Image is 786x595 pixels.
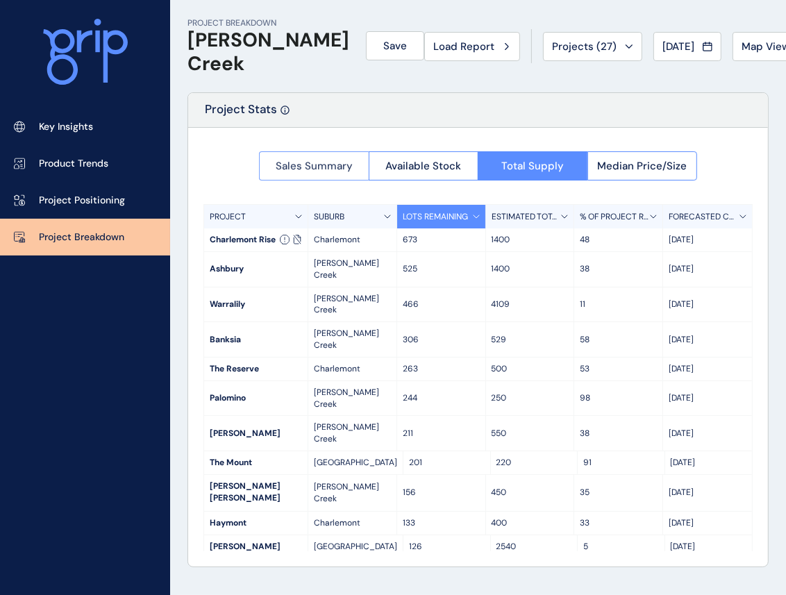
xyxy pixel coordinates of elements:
p: Charlemont [314,517,391,529]
p: 211 [403,428,480,439]
p: 91 [583,457,659,469]
p: [PERSON_NAME] Creek [314,328,391,351]
p: [PERSON_NAME] Creek [314,481,391,505]
p: Key Insights [39,120,93,134]
span: Total Supply [501,159,564,173]
p: [DATE] [669,487,746,498]
p: Project Stats [205,101,277,127]
div: The Reserve [204,358,308,380]
p: 1400 [492,263,569,275]
h1: [PERSON_NAME] Creek [187,28,349,75]
button: Available Stock [369,151,478,181]
p: 673 [403,234,480,246]
p: [DATE] [669,299,746,310]
p: [DATE] [669,517,746,529]
p: 500 [492,363,569,375]
p: Project Positioning [39,194,125,208]
div: Haymont [204,512,308,535]
p: 11 [580,299,657,310]
div: [PERSON_NAME] [204,535,308,558]
p: 133 [403,517,480,529]
p: 250 [492,392,569,404]
p: SUBURB [314,211,344,223]
span: Load Report [433,40,494,53]
button: Median Price/Size [587,151,698,181]
p: 306 [403,334,480,346]
p: [DATE] [671,457,747,469]
p: 201 [409,457,485,469]
p: 126 [409,541,485,553]
span: [DATE] [662,40,694,53]
p: Charlemont [314,363,391,375]
button: Total Supply [478,151,587,181]
p: 1400 [492,234,569,246]
p: 450 [492,487,569,498]
button: Projects (27) [543,32,642,61]
button: Sales Summary [259,151,369,181]
p: [DATE] [669,363,746,375]
p: [DATE] [669,428,746,439]
p: ESTIMATED TOTAL LOTS [492,211,562,223]
div: Charlemont Rise [204,228,308,251]
p: [PERSON_NAME] Creek [314,421,391,445]
div: Ashbury [204,258,308,280]
p: [DATE] [671,541,747,553]
p: Charlemont [314,234,391,246]
p: PROJECT BREAKDOWN [187,17,349,29]
p: 98 [580,392,657,404]
p: 4109 [492,299,569,310]
p: 35 [580,487,657,498]
p: PROJECT [210,211,246,223]
button: Load Report [424,32,520,61]
p: 48 [580,234,657,246]
span: Median Price/Size [597,159,687,173]
p: [DATE] [669,334,746,346]
p: [GEOGRAPHIC_DATA] [314,457,397,469]
p: 58 [580,334,657,346]
p: 2540 [496,541,572,553]
p: 466 [403,299,480,310]
div: Palomino [204,387,308,410]
p: LOTS REMAINING [403,211,468,223]
p: 400 [492,517,569,529]
p: [GEOGRAPHIC_DATA] [314,541,397,553]
p: FORECASTED COMPLETION [669,211,739,223]
div: The Mount [204,451,308,474]
p: [DATE] [669,234,746,246]
p: 220 [496,457,572,469]
div: [PERSON_NAME] [PERSON_NAME] [204,475,308,511]
div: Warralily [204,293,308,316]
p: Product Trends [39,157,108,171]
p: Project Breakdown [39,231,124,244]
p: 550 [492,428,569,439]
p: % OF PROJECT REMAINING [580,211,650,223]
p: 5 [583,541,659,553]
div: [PERSON_NAME] [204,422,308,445]
div: Banksia [204,328,308,351]
p: 529 [492,334,569,346]
p: [DATE] [669,392,746,404]
span: Save [383,39,407,53]
button: Save [366,31,424,60]
p: [PERSON_NAME] Creek [314,293,391,317]
p: [PERSON_NAME] Creek [314,258,391,281]
p: 53 [580,363,657,375]
p: 263 [403,363,480,375]
span: Projects ( 27 ) [552,40,617,53]
button: [DATE] [653,32,721,61]
p: 525 [403,263,480,275]
p: 244 [403,392,480,404]
p: 156 [403,487,480,498]
p: [PERSON_NAME] Creek [314,387,391,410]
p: [DATE] [669,263,746,275]
p: 33 [580,517,657,529]
span: Sales Summary [276,159,353,173]
p: 38 [580,263,657,275]
p: 38 [580,428,657,439]
span: Available Stock [385,159,461,173]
